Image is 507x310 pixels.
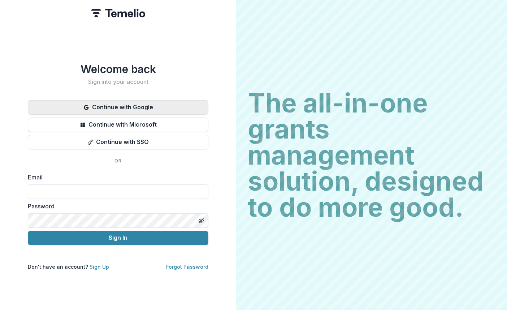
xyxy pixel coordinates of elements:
[166,264,208,270] a: Forgot Password
[28,78,208,85] h2: Sign into your account
[28,118,208,132] button: Continue with Microsoft
[28,263,109,271] p: Don't have an account?
[28,202,204,211] label: Password
[28,100,208,115] button: Continue with Google
[28,63,208,76] h1: Welcome back
[28,135,208,149] button: Continue with SSO
[28,231,208,245] button: Sign In
[91,9,145,17] img: Temelio
[90,264,109,270] a: Sign Up
[195,215,207,226] button: Toggle password visibility
[28,173,204,182] label: Email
